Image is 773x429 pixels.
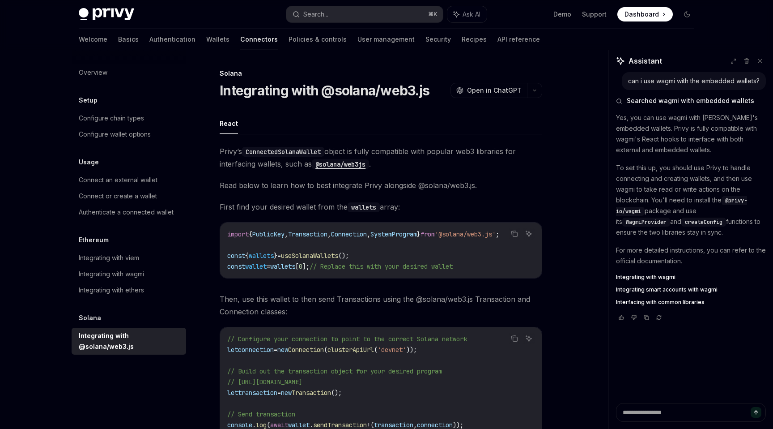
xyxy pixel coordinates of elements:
[281,389,292,397] span: new
[252,421,256,429] span: .
[616,299,766,306] a: Interfacing with common libraries
[227,346,238,354] span: let
[249,252,274,260] span: wallets
[72,328,186,355] a: Integrating with @solana/web3.js
[72,110,186,126] a: Configure chain types
[270,262,295,270] span: wallets
[252,230,285,238] span: PublicKey
[357,29,415,50] a: User management
[79,67,107,78] div: Overview
[327,230,331,238] span: ,
[79,157,99,167] h5: Usage
[267,421,270,429] span: (
[289,29,347,50] a: Policies & controls
[616,96,766,105] button: Searched wagmi with embedded wallets
[370,421,374,429] span: (
[72,172,186,188] a: Connect an external wallet
[417,230,420,238] span: }
[617,7,673,21] a: Dashboard
[227,410,295,418] span: // Send transaction
[220,201,542,213] span: First find your desired wallet from the array:
[435,230,496,238] span: '@solana/web3.js'
[118,29,139,50] a: Basics
[227,389,238,397] span: let
[220,69,542,78] div: Solana
[79,191,157,202] div: Connect or create a wallet
[227,252,245,260] span: const
[303,9,328,20] div: Search...
[627,96,754,105] span: Searched wagmi with embedded wallets
[240,29,278,50] a: Connectors
[72,64,186,81] a: Overview
[79,253,139,263] div: Integrating with viem
[312,159,369,168] a: @solana/web3js
[288,346,324,354] span: Connection
[312,159,369,169] code: @solana/web3js
[425,29,451,50] a: Security
[310,262,453,270] span: // Replace this with your desired wallet
[447,6,487,22] button: Ask AI
[406,346,417,354] span: ));
[79,235,109,245] h5: Ethereum
[227,367,442,375] span: // Build out the transaction object for your desired program
[238,389,277,397] span: transaction
[367,230,370,238] span: ,
[79,29,107,50] a: Welcome
[79,175,157,185] div: Connect an external wallet
[227,378,302,386] span: // [URL][DOMAIN_NAME]
[420,230,435,238] span: from
[751,407,761,418] button: Send message
[509,333,520,344] button: Copy the contents from the code block
[288,230,327,238] span: Transaction
[286,6,443,22] button: Search...⌘K
[220,293,542,318] span: Then, use this wallet to then send Transactions using the @solana/web3.js Transaction and Connect...
[616,286,766,293] a: Integrating smart accounts with wagmi
[72,282,186,298] a: Integrating with ethers
[72,126,186,142] a: Configure wallet options
[249,230,252,238] span: {
[281,252,338,260] span: useSolanaWallets
[79,95,98,106] h5: Setup
[227,262,245,270] span: const
[616,274,675,281] span: Integrating with wagmi
[245,252,249,260] span: {
[302,262,310,270] span: ];
[256,421,267,429] span: log
[453,421,463,429] span: ));
[79,8,134,21] img: dark logo
[348,202,380,212] code: wallets
[220,82,429,99] h1: Integrating with @solana/web3.js
[626,219,667,226] span: WagmiProvider
[462,29,487,50] a: Recipes
[450,83,527,98] button: Open in ChatGPT
[496,230,499,238] span: ;
[220,179,542,192] span: Read below to learn how to best integrate Privy alongside @solana/web3.js.
[685,219,722,226] span: createConfig
[680,7,694,21] button: Toggle dark mode
[292,389,331,397] span: Transaction
[628,77,760,86] div: can i use wagmi with the embedded wallets?
[616,163,766,238] p: To set this up, you should use Privy to handle connecting and creating wallets, and then use wagm...
[616,299,705,306] span: Interfacing with common libraries
[497,29,540,50] a: API reference
[616,197,747,215] span: @privy-io/wagmi
[313,421,367,429] span: sendTransaction
[79,285,144,296] div: Integrating with ethers
[227,230,249,238] span: import
[509,228,520,240] button: Copy the contents from the code block
[79,207,174,218] div: Authenticate a connected wallet
[267,262,270,270] span: =
[79,113,144,124] div: Configure chain types
[463,10,480,19] span: Ask AI
[227,335,467,343] span: // Configure your connection to point to the correct Solana network
[274,346,277,354] span: =
[367,421,370,429] span: !
[616,112,766,155] p: Yes, you can use wagmi with [PERSON_NAME]'s embedded wallets. Privy is fully compatible with wagm...
[338,252,349,260] span: ();
[245,262,267,270] span: wallet
[616,286,718,293] span: Integrating smart accounts with wagmi
[428,11,437,18] span: ⌘ K
[72,250,186,266] a: Integrating with viem
[220,145,542,170] span: Privy’s object is fully compatible with popular web3 libraries for interfacing wallets, such as .
[327,346,374,354] span: clusterApiUrl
